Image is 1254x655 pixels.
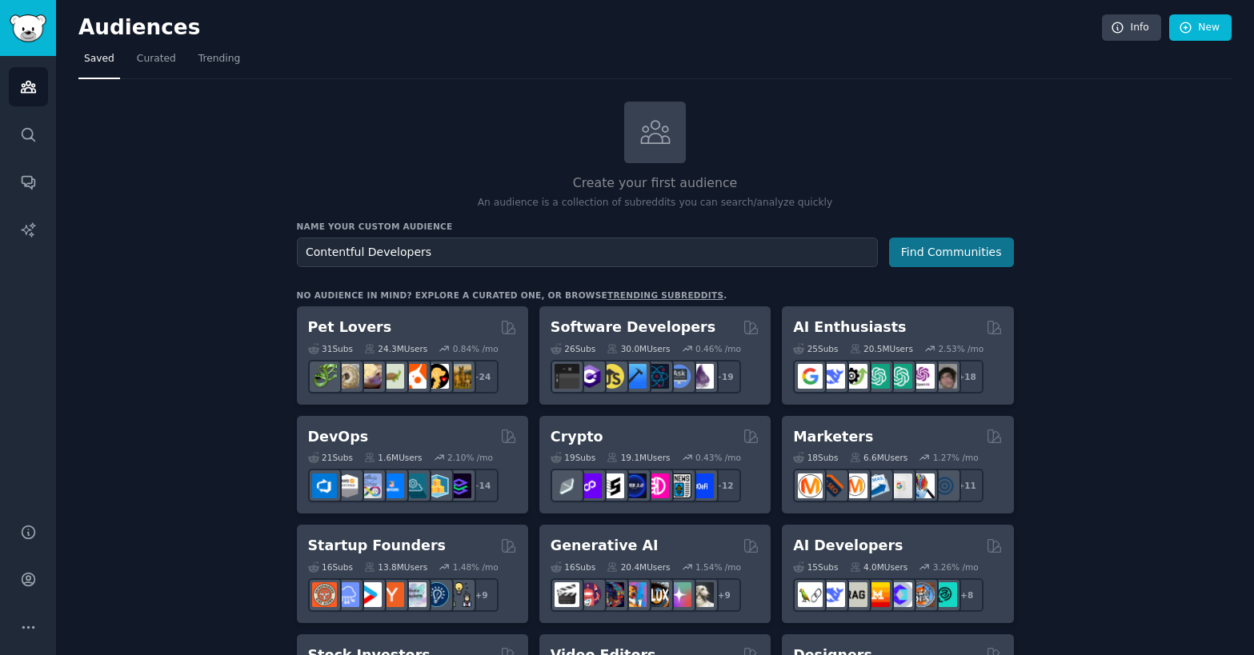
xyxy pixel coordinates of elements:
[607,452,670,463] div: 19.1M Users
[308,427,369,447] h2: DevOps
[297,290,727,301] div: No audience in mind? Explore a curated one, or browse .
[622,582,647,607] img: sdforall
[607,343,670,354] div: 30.0M Users
[843,364,867,389] img: AItoolsCatalog
[335,364,359,389] img: ballpython
[793,561,838,573] div: 15 Sub s
[607,561,670,573] div: 20.4M Users
[599,473,624,498] img: ethstaker
[793,343,838,354] div: 25 Sub s
[312,582,337,607] img: EntrepreneurRideAlong
[850,561,908,573] div: 4.0M Users
[667,364,691,389] img: AskComputerScience
[424,364,449,389] img: PetAdvice
[644,364,669,389] img: reactnative
[193,46,246,79] a: Trending
[843,582,867,607] img: Rag
[820,364,845,389] img: DeepSeek
[793,318,906,337] h2: AI Enthusiasts
[689,473,714,498] img: defi_
[865,582,890,607] img: MistralAI
[865,473,890,498] img: Emailmarketing
[793,427,873,447] h2: Marketers
[297,174,1014,194] h2: Create your first audience
[447,452,493,463] div: 2.10 % /mo
[465,469,499,502] div: + 14
[308,536,446,556] h2: Startup Founders
[820,473,845,498] img: bigseo
[622,364,647,389] img: iOSProgramming
[308,452,353,463] div: 21 Sub s
[798,364,823,389] img: GoogleGeminiAI
[379,364,404,389] img: turtle
[889,238,1014,267] button: Find Communities
[950,360,984,393] div: + 18
[424,473,449,498] img: aws_cdk
[887,473,912,498] img: googleads
[198,52,240,66] span: Trending
[910,473,935,498] img: MarketingResearch
[707,360,741,393] div: + 19
[577,364,602,389] img: csharp
[137,52,176,66] span: Curated
[577,582,602,607] img: dalle2
[447,582,471,607] img: growmybusiness
[707,469,741,502] div: + 12
[932,364,957,389] img: ArtificalIntelligence
[850,452,908,463] div: 6.6M Users
[933,561,979,573] div: 3.26 % /mo
[695,452,741,463] div: 0.43 % /mo
[297,221,1014,232] h3: Name your custom audience
[84,52,114,66] span: Saved
[695,561,741,573] div: 1.54 % /mo
[599,582,624,607] img: deepdream
[667,582,691,607] img: starryai
[308,343,353,354] div: 31 Sub s
[297,238,878,267] input: Pick a short name, like "Digital Marketers" or "Movie-Goers"
[551,318,715,337] h2: Software Developers
[453,561,499,573] div: 1.48 % /mo
[910,364,935,389] img: OpenAIDev
[402,473,427,498] img: platformengineering
[933,452,979,463] div: 1.27 % /mo
[932,473,957,498] img: OnlineMarketing
[402,364,427,389] img: cockatiel
[335,582,359,607] img: SaaS
[950,469,984,502] div: + 11
[950,578,984,612] div: + 8
[379,473,404,498] img: DevOpsLinks
[707,578,741,612] div: + 9
[78,15,1102,41] h2: Audiences
[335,473,359,498] img: AWS_Certified_Experts
[357,364,382,389] img: leopardgeckos
[622,473,647,498] img: web3
[555,364,579,389] img: software
[357,582,382,607] img: startup
[1169,14,1232,42] a: New
[465,360,499,393] div: + 24
[308,561,353,573] div: 16 Sub s
[577,473,602,498] img: 0xPolygon
[402,582,427,607] img: indiehackers
[555,582,579,607] img: aivideo
[850,343,913,354] div: 20.5M Users
[465,578,499,612] div: + 9
[843,473,867,498] img: AskMarketing
[551,452,595,463] div: 19 Sub s
[551,343,595,354] div: 26 Sub s
[798,473,823,498] img: content_marketing
[364,452,423,463] div: 1.6M Users
[364,343,427,354] div: 24.3M Users
[10,14,46,42] img: GummySearch logo
[1102,14,1161,42] a: Info
[312,364,337,389] img: herpetology
[932,582,957,607] img: AIDevelopersSociety
[689,364,714,389] img: elixir
[887,364,912,389] img: chatgpt_prompts_
[689,582,714,607] img: DreamBooth
[667,473,691,498] img: CryptoNews
[447,473,471,498] img: PlatformEngineers
[644,473,669,498] img: defiblockchain
[131,46,182,79] a: Curated
[447,364,471,389] img: dogbreed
